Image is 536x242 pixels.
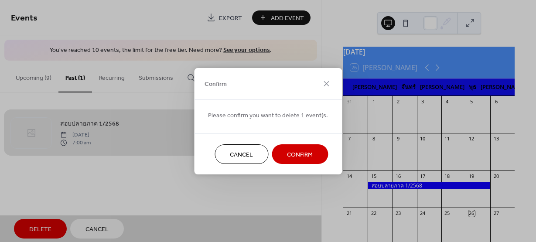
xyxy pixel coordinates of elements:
[287,150,313,159] span: Confirm
[230,150,253,159] span: Cancel
[272,144,328,164] button: Confirm
[215,144,268,164] button: Cancel
[205,80,227,89] span: Confirm
[208,111,328,120] span: Please confirm you want to delete 1 event(s.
